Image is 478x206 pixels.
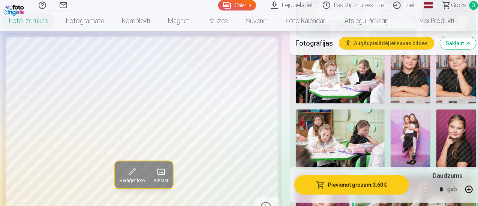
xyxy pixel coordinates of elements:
[451,1,466,10] span: Grozs
[440,37,476,49] button: Sakļaut
[339,37,434,49] button: Augšupielādējiet savas bildes
[120,178,145,184] span: Rediģēt foto
[447,181,459,199] div: gab.
[296,38,333,49] h5: Fotogrāfijas
[199,10,237,31] a: Krūzes
[294,175,409,195] button: Pievienot grozam:3,60 €
[237,10,277,31] a: Suvenīri
[3,3,26,16] img: /fa1
[277,10,336,31] a: Foto kalendāri
[336,10,399,31] a: Atslēgu piekariņi
[149,162,173,188] button: Aizstāt
[469,1,478,10] span: 3
[115,162,149,188] button: Rediģēt foto
[154,178,168,184] span: Aizstāt
[159,10,199,31] a: Magnēti
[433,172,463,181] h5: Daudzums
[57,10,113,31] a: Fotogrāmata
[113,10,159,31] a: Komplekti
[399,10,463,31] a: Visi produkti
